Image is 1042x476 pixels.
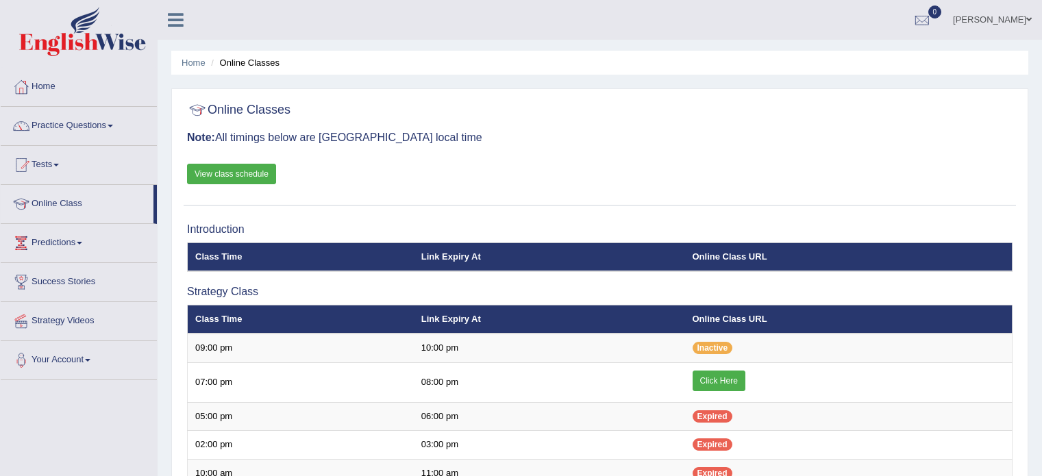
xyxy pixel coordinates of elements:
[414,242,685,271] th: Link Expiry At
[187,131,1013,144] h3: All timings below are [GEOGRAPHIC_DATA] local time
[187,286,1013,298] h3: Strategy Class
[182,58,206,68] a: Home
[1,107,157,141] a: Practice Questions
[414,402,685,431] td: 06:00 pm
[414,431,685,460] td: 03:00 pm
[188,402,414,431] td: 05:00 pm
[1,146,157,180] a: Tests
[188,242,414,271] th: Class Time
[188,362,414,402] td: 07:00 pm
[187,164,276,184] a: View class schedule
[414,305,685,334] th: Link Expiry At
[208,56,280,69] li: Online Classes
[188,305,414,334] th: Class Time
[1,341,157,375] a: Your Account
[693,438,732,451] span: Expired
[414,362,685,402] td: 08:00 pm
[685,242,1013,271] th: Online Class URL
[928,5,942,18] span: 0
[1,302,157,336] a: Strategy Videos
[693,410,732,423] span: Expired
[188,431,414,460] td: 02:00 pm
[188,334,414,362] td: 09:00 pm
[187,131,215,143] b: Note:
[1,224,157,258] a: Predictions
[414,334,685,362] td: 10:00 pm
[187,223,1013,236] h3: Introduction
[187,100,290,121] h2: Online Classes
[693,371,745,391] a: Click Here
[1,263,157,297] a: Success Stories
[1,68,157,102] a: Home
[1,185,153,219] a: Online Class
[685,305,1013,334] th: Online Class URL
[693,342,733,354] span: Inactive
